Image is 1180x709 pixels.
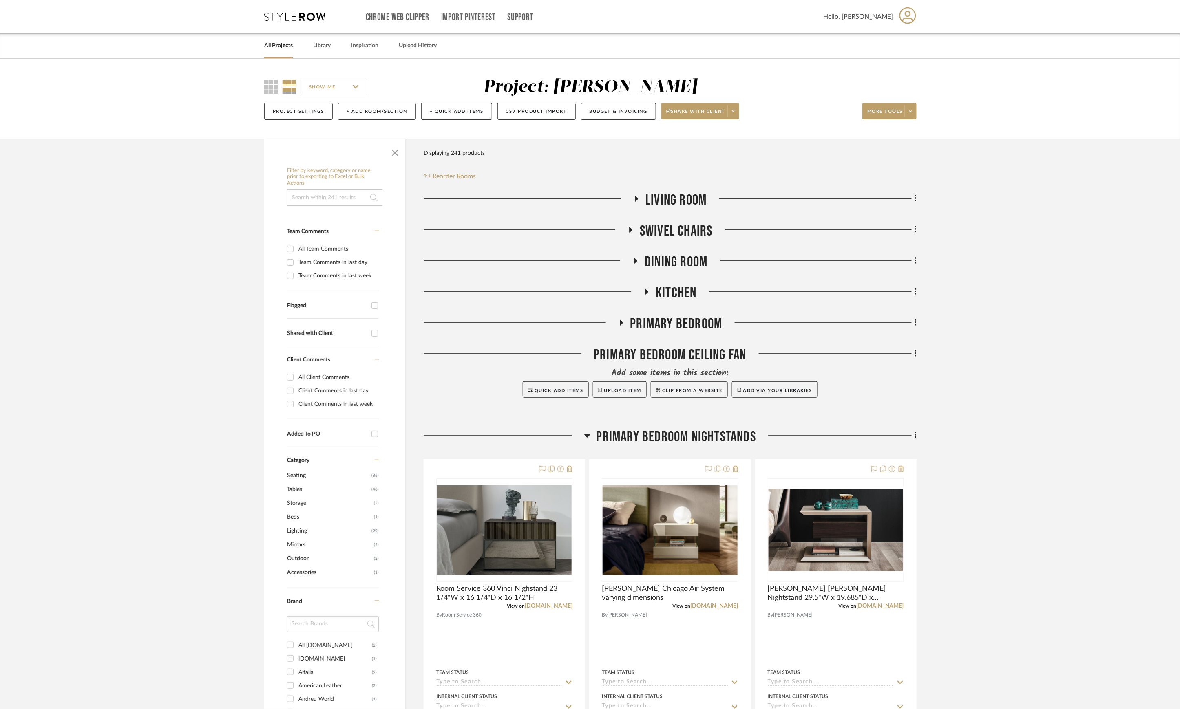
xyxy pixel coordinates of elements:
[768,693,829,700] div: Internal Client Status
[656,284,696,302] span: Kitchen
[691,603,738,609] a: [DOMAIN_NAME]
[287,431,367,438] div: Added To PO
[351,40,378,51] a: Inspiration
[421,103,492,120] button: + Quick Add Items
[298,398,377,411] div: Client Comments in last week
[602,679,728,687] input: Type to Search…
[442,611,482,619] span: Room Service 360
[371,483,379,496] span: (46)
[372,639,377,652] div: (2)
[732,381,818,398] button: Add via your libraries
[298,269,377,282] div: Team Comments in last week
[666,108,726,121] span: Share with client
[287,566,372,579] span: Accessories
[298,371,377,384] div: All Client Comments
[287,552,372,566] span: Outdoor
[399,40,437,51] a: Upload History
[602,693,663,700] div: Internal Client Status
[371,524,379,537] span: (99)
[287,538,372,552] span: Mirrors
[264,103,333,120] button: Project Settings
[441,14,496,21] a: Import Pinterest
[867,108,903,121] span: More tools
[372,693,377,706] div: (1)
[287,616,379,632] input: Search Brands
[287,229,329,234] span: Team Comments
[497,103,576,120] button: CSV Product Import
[387,143,403,159] button: Close
[287,482,369,496] span: Tables
[374,552,379,565] span: (2)
[287,524,369,538] span: Lighting
[433,172,476,181] span: Reorder Rooms
[823,12,893,22] span: Hello, [PERSON_NAME]
[603,485,737,575] img: Jesse Chicago Air System varying dimensions
[298,256,377,269] div: Team Comments in last day
[862,103,917,119] button: More tools
[602,479,738,581] div: 0
[602,611,608,619] span: By
[602,584,738,602] span: [PERSON_NAME] Chicago Air System varying dimensions
[838,603,856,608] span: View on
[535,388,583,393] span: Quick Add Items
[424,368,917,379] div: Add some items in this section:
[436,584,572,602] span: Room Service 360 Vinci Nighstand 23 1/4"W x 16 1/4"D x 16 1/2"H
[298,666,372,679] div: Altalia
[436,679,563,687] input: Type to Search…
[371,469,379,482] span: (86)
[436,693,497,700] div: Internal Client Status
[372,652,377,665] div: (1)
[338,103,416,120] button: + Add Room/Section
[645,192,707,209] span: Living Room
[507,603,525,608] span: View on
[768,584,904,602] span: [PERSON_NAME] [PERSON_NAME] Nightstand 29.5"W x 19.685"D x 21.2596"H
[593,381,647,398] button: Upload Item
[661,103,740,119] button: Share with client
[298,652,372,665] div: [DOMAIN_NAME]
[768,611,773,619] span: By
[298,639,372,652] div: All [DOMAIN_NAME]
[673,603,691,608] span: View on
[313,40,331,51] a: Library
[436,611,442,619] span: By
[523,381,589,398] button: Quick Add Items
[287,357,330,363] span: Client Comments
[525,603,572,609] a: [DOMAIN_NAME]
[374,538,379,551] span: (5)
[856,603,904,609] a: [DOMAIN_NAME]
[768,679,894,687] input: Type to Search…
[287,457,309,464] span: Category
[287,167,382,187] h6: Filter by keyword, category or name prior to exporting to Excel or Bulk Actions
[769,489,903,571] img: Jesse Chiacago Biagio Nightstand 29.5"W x 19.685"D x 21.2596"H
[581,103,656,120] button: Budget & Invoicing
[287,302,367,309] div: Flagged
[374,497,379,510] span: (2)
[645,253,707,271] span: Dining Room
[298,242,377,255] div: All Team Comments
[602,669,634,676] div: Team Status
[768,669,800,676] div: Team Status
[484,79,697,96] div: Project: [PERSON_NAME]
[508,14,533,21] a: Support
[298,693,372,706] div: Andreu World
[287,189,382,206] input: Search within 241 results
[597,428,756,446] span: Primary Bedroom Nightstands
[287,330,367,337] div: Shared with Client
[608,611,647,619] span: [PERSON_NAME]
[366,14,429,21] a: Chrome Web Clipper
[287,496,372,510] span: Storage
[773,611,813,619] span: [PERSON_NAME]
[264,40,293,51] a: All Projects
[287,469,369,482] span: Seating
[640,222,713,240] span: Swivel Chairs
[651,381,728,398] button: Clip from a website
[298,679,372,692] div: American Leather
[372,679,377,692] div: (2)
[424,172,476,181] button: Reorder Rooms
[287,599,302,604] span: Brand
[424,145,485,161] div: Displaying 241 products
[298,384,377,397] div: Client Comments in last day
[436,669,469,676] div: Team Status
[437,485,572,575] img: Room Service 360 Vinci Nighstand 23 1/4"W x 16 1/4"D x 16 1/2"H
[630,315,723,333] span: Primary Bedroom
